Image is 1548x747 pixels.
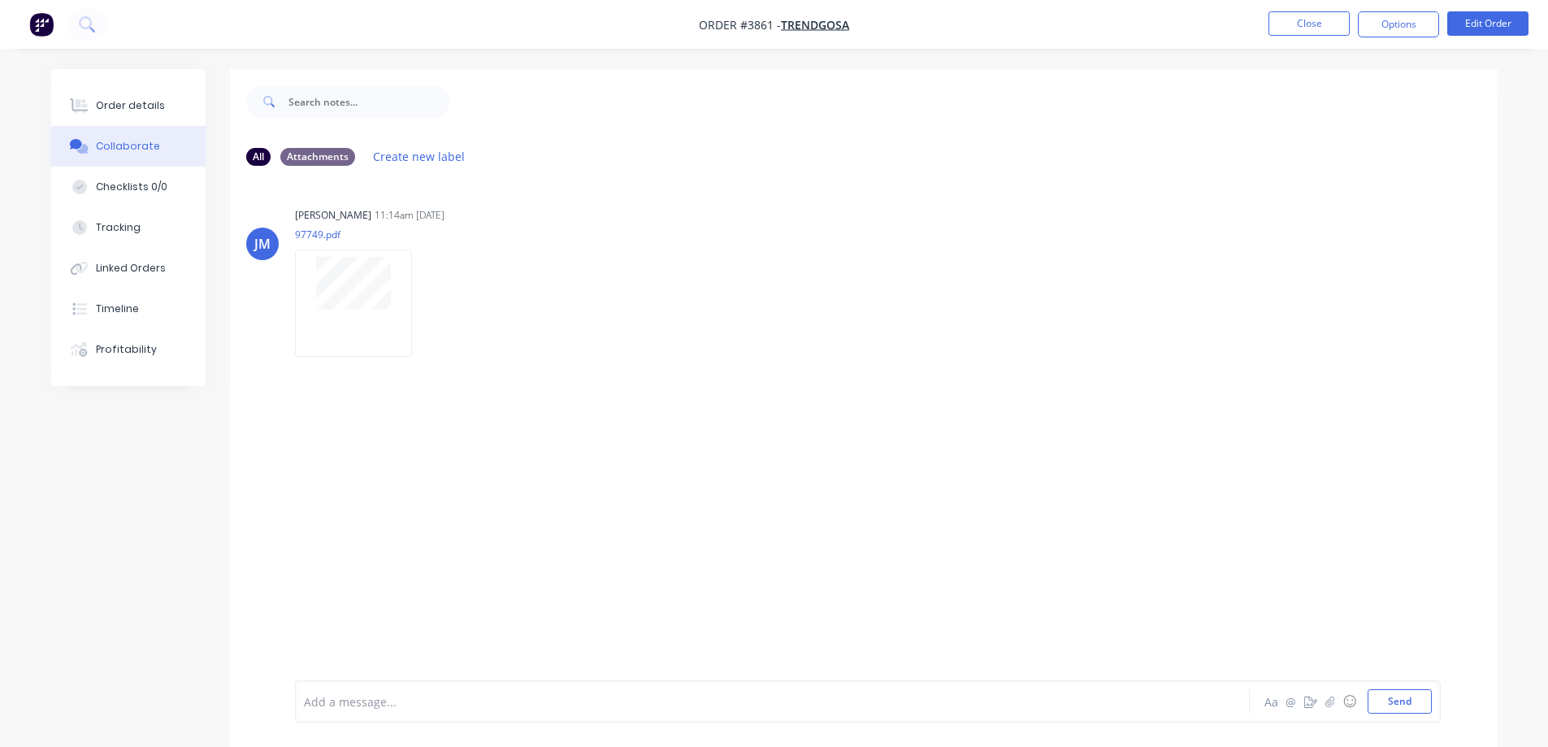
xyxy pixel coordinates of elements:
button: Close [1268,11,1350,36]
div: Profitability [96,342,157,357]
div: Order details [96,98,165,113]
button: Options [1358,11,1439,37]
button: Collaborate [51,126,206,167]
button: Tracking [51,207,206,248]
input: Search notes... [288,85,449,118]
div: Checklists 0/0 [96,180,167,194]
div: Tracking [96,220,141,235]
button: Linked Orders [51,248,206,289]
img: Factory [29,12,54,37]
div: Collaborate [96,139,160,154]
div: Linked Orders [96,261,166,276]
button: Profitability [51,329,206,370]
button: @ [1281,692,1301,711]
div: Timeline [96,302,139,316]
p: 97749.pdf [295,228,428,241]
a: Trendgosa [781,17,849,33]
span: Order #3861 - [699,17,781,33]
button: ☺ [1340,692,1359,711]
div: All [246,148,271,166]
button: Checklists 0/0 [51,167,206,207]
button: Create new label [365,145,474,167]
button: Timeline [51,289,206,329]
button: Aa [1262,692,1281,711]
div: 11:14am [DATE] [375,208,444,223]
button: Order details [51,85,206,126]
div: JM [254,234,271,254]
button: Send [1368,689,1432,714]
div: [PERSON_NAME] [295,208,371,223]
div: Attachments [280,148,355,166]
button: Edit Order [1447,11,1528,36]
